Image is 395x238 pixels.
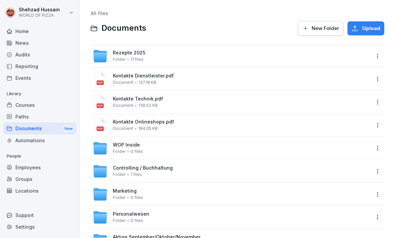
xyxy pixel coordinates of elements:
span: Rezepte 2025 [113,50,145,56]
span: Personalwesen [113,211,149,217]
a: All files [91,10,108,16]
span: Folder [113,195,126,200]
a: WOP InsideFolder0 files [93,141,370,156]
span: 137.18 KB [138,80,156,85]
p: Library [3,88,76,99]
a: Locations [3,185,76,197]
p: Shehzad Hussain [19,7,60,13]
span: WOP Inside [113,142,140,148]
p: People [3,151,76,162]
a: Audits [3,49,76,60]
a: Events [3,72,76,84]
span: Kontakte Technik.pdf [113,96,370,102]
span: Document [113,103,133,108]
span: Upload [362,25,380,32]
span: Document [113,126,133,131]
span: Kontakte Dienstleister.pdf [113,73,370,79]
span: Controlling / Buchhaltung [113,165,173,171]
a: Automations [3,135,76,146]
span: Folder [113,218,126,223]
button: New Folder [298,21,343,36]
a: Paths [3,111,76,123]
div: New [63,125,74,133]
span: 0 files [131,195,143,200]
div: Documents [3,123,76,135]
button: Upload [347,21,384,35]
span: Documents [101,23,146,33]
div: Support [3,209,76,221]
a: Employees [3,162,76,173]
span: 0 files [131,149,143,154]
span: 0 files [131,218,143,223]
span: 1 files [131,172,142,177]
span: Folder [113,149,126,154]
p: WORLD OF PIZZA [19,13,60,18]
span: Document [113,80,133,85]
a: Rezepte 2025Folder11 files [93,49,370,63]
span: New Folder [312,25,339,32]
a: Settings [3,221,76,233]
span: Kontakte Onlineshops.pdf [113,119,370,125]
span: 11 files [131,57,144,62]
a: DocumentsNew [3,123,76,135]
a: Controlling / BuchhaltungFolder1 files [93,164,370,179]
span: Marketing [113,188,137,194]
span: 138.53 KB [138,103,158,108]
span: Folder [113,172,126,177]
span: 184.05 KB [138,126,158,131]
a: PersonalwesenFolder0 files [93,210,370,225]
a: Home [3,25,76,37]
a: Groups [3,173,76,185]
a: News [3,37,76,49]
span: Folder [113,57,126,62]
a: MarketingFolder0 files [93,187,370,202]
a: Reporting [3,60,76,72]
a: Courses [3,99,76,111]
